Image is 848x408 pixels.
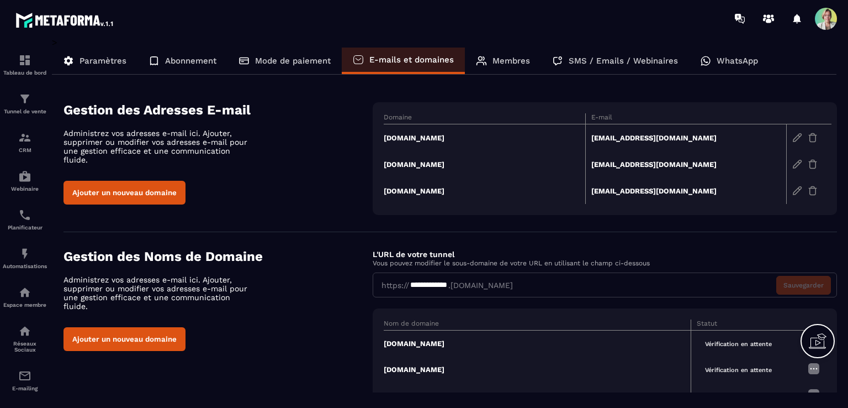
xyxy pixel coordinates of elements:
[3,224,47,231] p: Planificateur
[792,159,802,169] img: edit-gr.78e3acdd.svg
[18,54,31,67] img: formation
[165,56,216,66] p: Abonnement
[3,123,47,161] a: formationformationCRM
[808,186,818,196] img: trash-gr.2c9399ab.svg
[63,102,373,118] h4: Gestion des Adresses E-mail
[3,239,47,278] a: automationsautomationsAutomatisations
[717,56,758,66] p: WhatsApp
[63,181,185,205] button: Ajouter un nouveau domaine
[18,247,31,260] img: automations
[691,320,802,331] th: Statut
[3,147,47,153] p: CRM
[18,131,31,144] img: formation
[3,108,47,114] p: Tunnel de vente
[585,177,787,204] td: [EMAIL_ADDRESS][DOMAIN_NAME]
[808,133,818,143] img: trash-gr.2c9399ab.svg
[384,113,585,124] th: Domaine
[384,331,691,357] td: [DOMAIN_NAME]
[3,385,47,391] p: E-mailing
[792,186,802,196] img: edit-gr.78e3acdd.svg
[18,170,31,183] img: automations
[3,263,47,269] p: Automatisations
[3,161,47,200] a: automationsautomationsWebinaire
[18,92,31,106] img: formation
[384,177,585,204] td: [DOMAIN_NAME]
[79,56,126,66] p: Paramètres
[3,361,47,400] a: emailemailE-mailing
[18,286,31,299] img: automations
[63,275,257,311] p: Administrez vos adresses e-mail ici. Ajouter, supprimer ou modifier vos adresses e-mail pour une ...
[384,124,585,151] td: [DOMAIN_NAME]
[3,200,47,239] a: schedulerschedulerPlanificateur
[492,56,530,66] p: Membres
[569,56,678,66] p: SMS / Emails / Webinaires
[373,259,837,267] p: Vous pouvez modifier le sous-domaine de votre URL en utilisant le champ ci-dessous
[807,362,820,375] img: more
[697,338,780,351] span: Vérification en attente
[255,56,331,66] p: Mode de paiement
[63,327,185,351] button: Ajouter un nouveau domaine
[808,159,818,169] img: trash-gr.2c9399ab.svg
[15,10,115,30] img: logo
[792,133,802,143] img: edit-gr.78e3acdd.svg
[3,341,47,353] p: Réseaux Sociaux
[63,129,257,164] p: Administrez vos adresses e-mail ici. Ajouter, supprimer ou modifier vos adresses e-mail pour une ...
[63,249,373,264] h4: Gestion des Noms de Domaine
[3,45,47,84] a: formationformationTableau de bord
[3,278,47,316] a: automationsautomationsEspace membre
[697,364,780,376] span: Vérification en attente
[373,250,454,259] label: L'URL de votre tunnel
[3,84,47,123] a: formationformationTunnel de vente
[384,151,585,177] td: [DOMAIN_NAME]
[384,357,691,383] td: [DOMAIN_NAME]
[3,186,47,192] p: Webinaire
[585,124,787,151] td: [EMAIL_ADDRESS][DOMAIN_NAME]
[18,369,31,383] img: email
[3,302,47,308] p: Espace membre
[585,151,787,177] td: [EMAIL_ADDRESS][DOMAIN_NAME]
[585,113,787,124] th: E-mail
[3,70,47,76] p: Tableau de bord
[384,320,691,331] th: Nom de domaine
[369,55,454,65] p: E-mails et domaines
[697,390,780,402] span: Vérification en attente
[18,325,31,338] img: social-network
[3,316,47,361] a: social-networksocial-networkRéseaux Sociaux
[807,388,820,401] img: more
[18,208,31,222] img: scheduler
